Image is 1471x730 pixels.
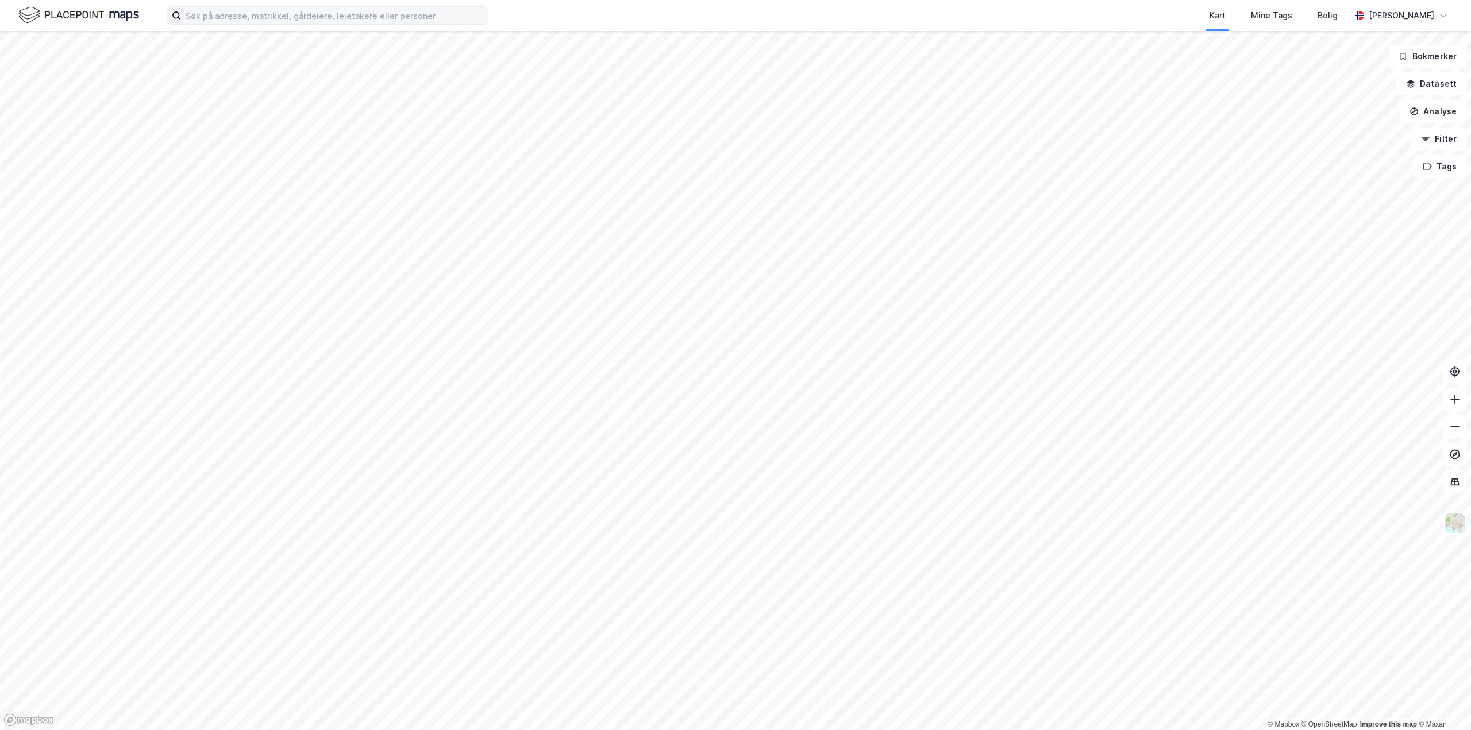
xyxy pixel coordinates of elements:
div: Bolig [1318,9,1338,22]
div: Mine Tags [1251,9,1292,22]
input: Søk på adresse, matrikkel, gårdeiere, leietakere eller personer [181,7,488,24]
div: [PERSON_NAME] [1369,9,1434,22]
div: Kart [1210,9,1226,22]
div: Kontrollprogram for chat [1414,675,1471,730]
img: logo.f888ab2527a4732fd821a326f86c7f29.svg [18,5,139,25]
iframe: Chat Widget [1414,675,1471,730]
